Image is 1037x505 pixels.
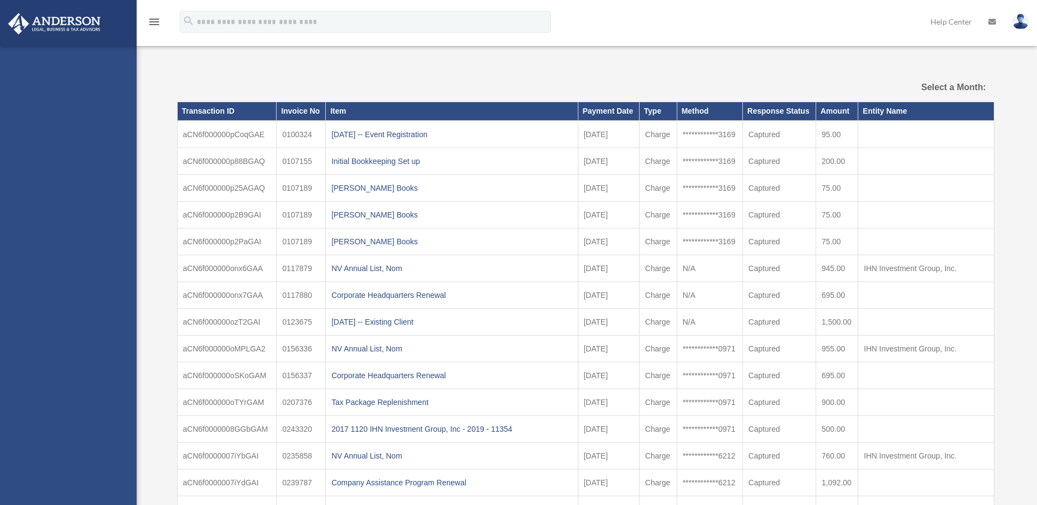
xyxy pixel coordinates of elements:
td: aCN6f000000oTYrGAM [177,389,277,416]
td: Captured [743,121,816,148]
th: Transaction ID [177,102,277,121]
td: [DATE] [578,255,639,282]
div: [PERSON_NAME] Books [331,207,572,222]
td: 200.00 [816,148,858,175]
td: 95.00 [816,121,858,148]
td: [DATE] [578,416,639,443]
td: [DATE] [578,443,639,469]
td: [DATE] [578,202,639,228]
td: 0107189 [277,202,326,228]
td: 0243320 [277,416,326,443]
td: 955.00 [816,336,858,362]
td: Charge [640,255,677,282]
td: Captured [743,389,816,416]
th: Invoice No [277,102,326,121]
td: aCN6f000000p25AGAQ [177,175,277,202]
td: [DATE] [578,389,639,416]
div: NV Annual List, Nom [331,261,572,276]
td: aCN6f000000oSKoGAM [177,362,277,389]
td: Captured [743,228,816,255]
label: Select a Month: [866,80,986,95]
td: 0235858 [277,443,326,469]
div: Company Assistance Program Renewal [331,475,572,490]
th: Item [326,102,578,121]
td: Captured [743,443,816,469]
div: [DATE] -- Event Registration [331,127,572,142]
td: Charge [640,362,677,389]
td: 695.00 [816,282,858,309]
td: Captured [743,148,816,175]
td: Charge [640,443,677,469]
td: Captured [743,202,816,228]
td: 0156337 [277,362,326,389]
td: 500.00 [816,416,858,443]
td: aCN6f0000008GGbGAM [177,416,277,443]
td: aCN6f0000007iYdGAI [177,469,277,496]
td: Captured [743,175,816,202]
td: Charge [640,282,677,309]
th: Method [677,102,742,121]
td: N/A [677,255,742,282]
td: [DATE] [578,309,639,336]
div: [PERSON_NAME] Books [331,234,572,249]
a: menu [148,19,161,28]
td: Charge [640,416,677,443]
td: N/A [677,309,742,336]
td: Charge [640,389,677,416]
td: Charge [640,336,677,362]
td: N/A [677,282,742,309]
td: Captured [743,469,816,496]
td: [DATE] [578,362,639,389]
td: aCN6f000000p2B9GAI [177,202,277,228]
td: 75.00 [816,202,858,228]
td: 0107189 [277,228,326,255]
td: 945.00 [816,255,858,282]
td: Captured [743,362,816,389]
td: 900.00 [816,389,858,416]
td: [DATE] [578,282,639,309]
i: menu [148,15,161,28]
td: Captured [743,336,816,362]
td: 0100324 [277,121,326,148]
td: aCN6f000000p88BGAQ [177,148,277,175]
th: Payment Date [578,102,639,121]
td: 1,500.00 [816,309,858,336]
td: 0117879 [277,255,326,282]
div: Tax Package Replenishment [331,395,572,410]
td: aCN6f000000onx7GAA [177,282,277,309]
i: search [183,15,195,27]
div: 2017 1120 IHN Investment Group, Inc - 2019 - 11354 [331,421,572,437]
td: 0107189 [277,175,326,202]
td: Charge [640,175,677,202]
td: Captured [743,309,816,336]
td: 760.00 [816,443,858,469]
td: 695.00 [816,362,858,389]
td: Charge [640,148,677,175]
img: Anderson Advisors Platinum Portal [5,13,104,34]
td: Charge [640,309,677,336]
td: 75.00 [816,175,858,202]
td: IHN Investment Group, Inc. [858,336,994,362]
td: 0207376 [277,389,326,416]
th: Response Status [743,102,816,121]
td: Charge [640,228,677,255]
div: Corporate Headquarters Renewal [331,368,572,383]
td: aCN6f000000pCoqGAE [177,121,277,148]
td: 1,092.00 [816,469,858,496]
th: Amount [816,102,858,121]
td: Charge [640,202,677,228]
td: [DATE] [578,121,639,148]
td: 0156336 [277,336,326,362]
div: Initial Bookkeeping Set up [331,154,572,169]
td: Charge [640,121,677,148]
td: IHN Investment Group, Inc. [858,443,994,469]
td: [DATE] [578,469,639,496]
div: [DATE] -- Existing Client [331,314,572,330]
div: NV Annual List, Nom [331,448,572,463]
td: aCN6f000000p2PaGAI [177,228,277,255]
td: 0107155 [277,148,326,175]
td: 0117880 [277,282,326,309]
td: 0123675 [277,309,326,336]
td: [DATE] [578,336,639,362]
td: aCN6f000000ozT2GAI [177,309,277,336]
